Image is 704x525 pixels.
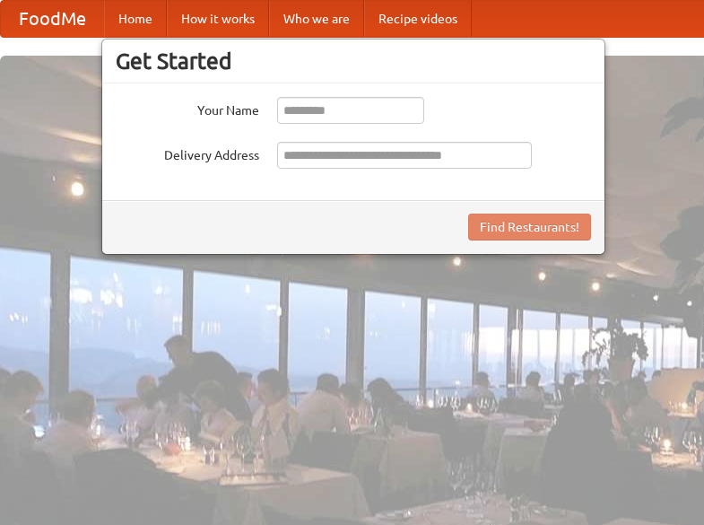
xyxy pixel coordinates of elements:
[364,1,472,37] a: Recipe videos
[1,1,104,37] a: FoodMe
[116,142,259,164] label: Delivery Address
[269,1,364,37] a: Who we are
[167,1,269,37] a: How it works
[104,1,167,37] a: Home
[468,214,591,241] button: Find Restaurants!
[116,48,591,74] h3: Get Started
[116,97,259,119] label: Your Name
